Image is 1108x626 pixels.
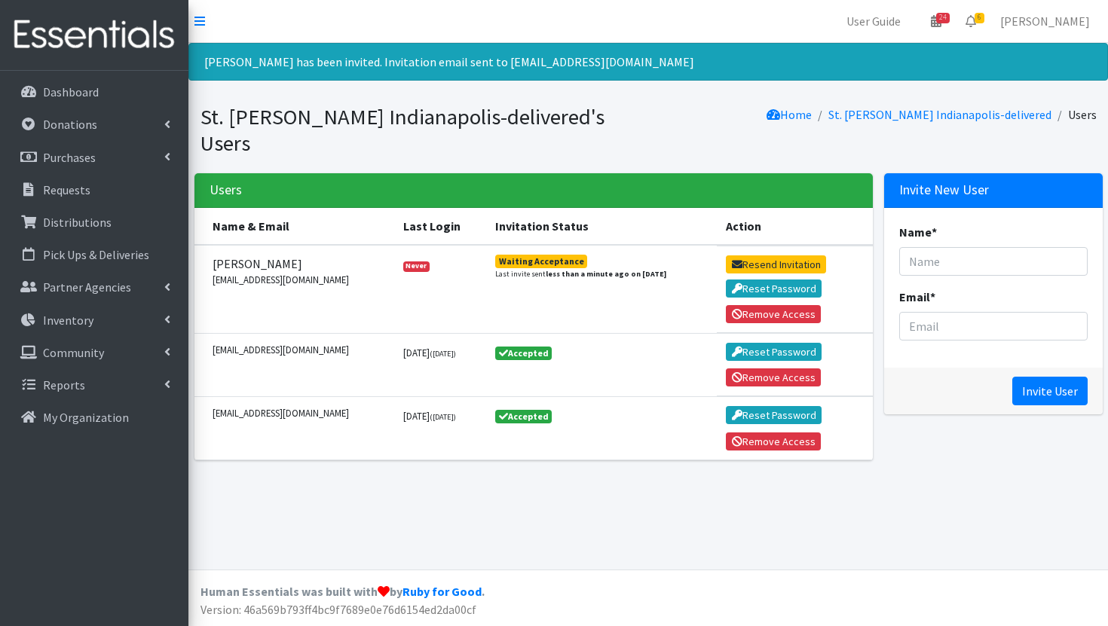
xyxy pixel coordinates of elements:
abbr: required [930,289,935,304]
a: Pick Ups & Deliveries [6,240,182,270]
h3: Users [210,182,242,198]
p: Dashboard [43,84,99,99]
span: Accepted [495,410,552,423]
a: User Guide [834,6,913,36]
strong: less than a minute ago on [DATE] [546,269,666,279]
a: Requests [6,175,182,205]
p: Pick Ups & Deliveries [43,247,149,262]
small: ([DATE]) [430,412,456,422]
button: Resend Invitation [726,255,826,273]
span: Accepted [495,347,552,360]
input: Name [899,247,1088,276]
a: St. [PERSON_NAME] Indianapolis-delivered [828,107,1051,122]
span: 6 [975,13,984,23]
button: Reset Password [726,406,822,424]
input: Invite User [1012,377,1088,405]
th: Action [717,208,872,245]
p: Reports [43,377,85,392]
label: Name [899,223,937,241]
a: Partner Agencies [6,272,182,302]
span: [PERSON_NAME] [213,255,385,273]
p: Distributions [43,215,112,230]
small: Last invite sent [495,268,666,279]
button: Remove Access [726,432,821,450]
h1: St. [PERSON_NAME] Indianapolis-delivered's Users [200,104,643,156]
a: Donations [6,109,182,139]
p: Community [43,345,104,360]
a: My Organization [6,402,182,432]
input: Email [899,312,1088,340]
a: Ruby for Good [402,584,482,599]
button: Remove Access [726,368,821,386]
th: Name & Email [194,208,394,245]
a: 6 [953,6,988,36]
a: Home [767,107,812,122]
p: Requests [43,182,90,197]
span: Version: 46a569b793ff4bc9f7689e0e76d6154ed2da00cf [200,602,476,617]
label: Email [899,288,935,306]
p: Purchases [43,150,96,165]
small: [EMAIL_ADDRESS][DOMAIN_NAME] [213,406,385,420]
a: Community [6,337,182,368]
span: 24 [936,13,950,23]
a: Purchases [6,142,182,173]
a: 24 [919,6,953,36]
p: Partner Agencies [43,279,131,295]
button: Reset Password [726,343,822,361]
th: Invitation Status [486,208,718,245]
small: [DATE] [403,347,456,359]
small: [EMAIL_ADDRESS][DOMAIN_NAME] [213,273,385,287]
p: Donations [43,117,97,132]
abbr: required [932,224,937,240]
span: Never [403,261,430,272]
p: Inventory [43,313,93,328]
a: Distributions [6,207,182,237]
img: HumanEssentials [6,10,182,60]
div: Waiting Acceptance [499,257,584,266]
strong: Human Essentials was built with by . [200,584,485,599]
a: Dashboard [6,77,182,107]
a: Reports [6,370,182,400]
button: Remove Access [726,305,821,323]
small: ([DATE]) [430,349,456,359]
p: My Organization [43,410,129,425]
li: Users [1051,104,1097,126]
small: [EMAIL_ADDRESS][DOMAIN_NAME] [213,343,385,357]
h3: Invite New User [899,182,989,198]
div: [PERSON_NAME] has been invited. Invitation email sent to [EMAIL_ADDRESS][DOMAIN_NAME] [188,43,1108,81]
button: Reset Password [726,279,822,298]
a: Inventory [6,305,182,335]
th: Last Login [394,208,486,245]
a: [PERSON_NAME] [988,6,1102,36]
small: [DATE] [403,410,456,422]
